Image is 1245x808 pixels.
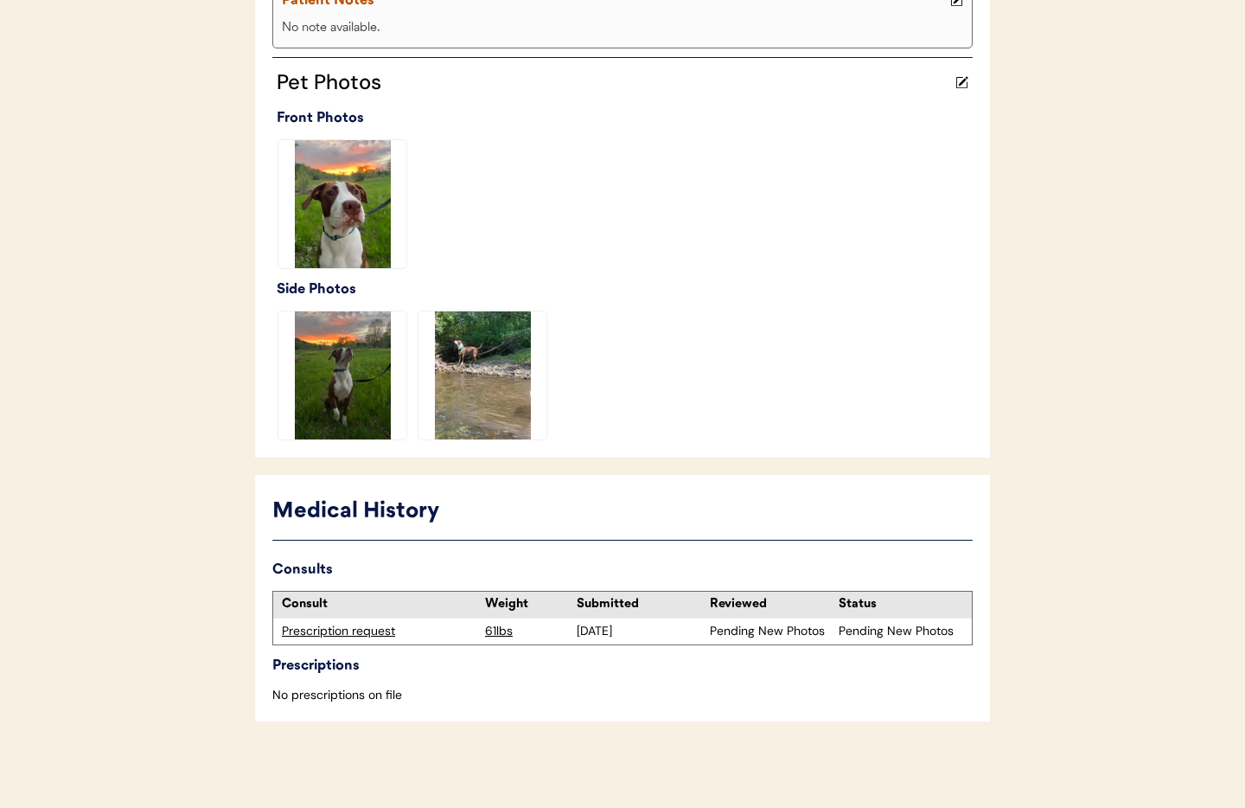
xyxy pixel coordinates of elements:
div: Pending New Photos [710,623,834,640]
img: IMG_0993.jpeg [278,140,406,268]
div: Pet Photos [272,67,951,98]
div: 61lbs [485,623,572,640]
div: Side Photos [277,278,973,302]
div: No note available. [278,18,967,40]
div: Pending New Photos [839,623,963,640]
div: No prescriptions on file [272,687,973,704]
div: Reviewed [710,596,834,613]
div: Prescriptions [272,654,973,678]
img: IMG_0990.jpeg [278,311,406,439]
div: Prescription request [282,623,476,640]
div: Submitted [577,596,701,613]
div: Consults [272,558,973,582]
div: Status [839,596,963,613]
div: Front Photos [277,106,973,131]
div: [DATE] [577,623,701,640]
img: IMG_1478.jpeg [418,311,546,439]
div: Consult [282,596,476,613]
div: Weight [485,596,572,613]
div: Medical History [272,496,973,529]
